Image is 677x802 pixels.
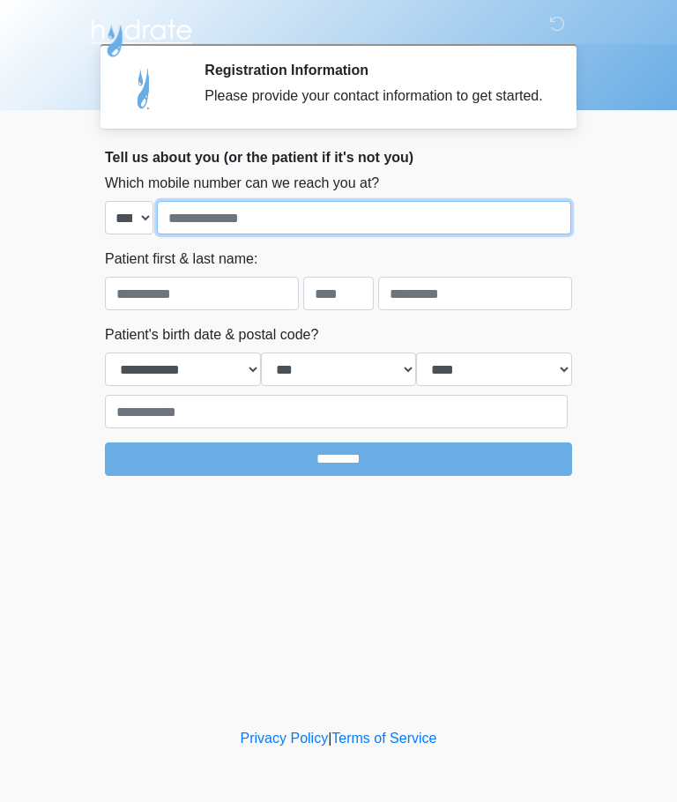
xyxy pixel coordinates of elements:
[87,13,195,58] img: Hydrate IV Bar - Arcadia Logo
[328,731,331,746] a: |
[105,249,257,270] label: Patient first & last name:
[105,173,379,194] label: Which mobile number can we reach you at?
[105,149,572,166] h2: Tell us about you (or the patient if it's not you)
[118,62,171,115] img: Agent Avatar
[331,731,436,746] a: Terms of Service
[241,731,329,746] a: Privacy Policy
[105,324,318,345] label: Patient's birth date & postal code?
[205,85,546,107] div: Please provide your contact information to get started.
